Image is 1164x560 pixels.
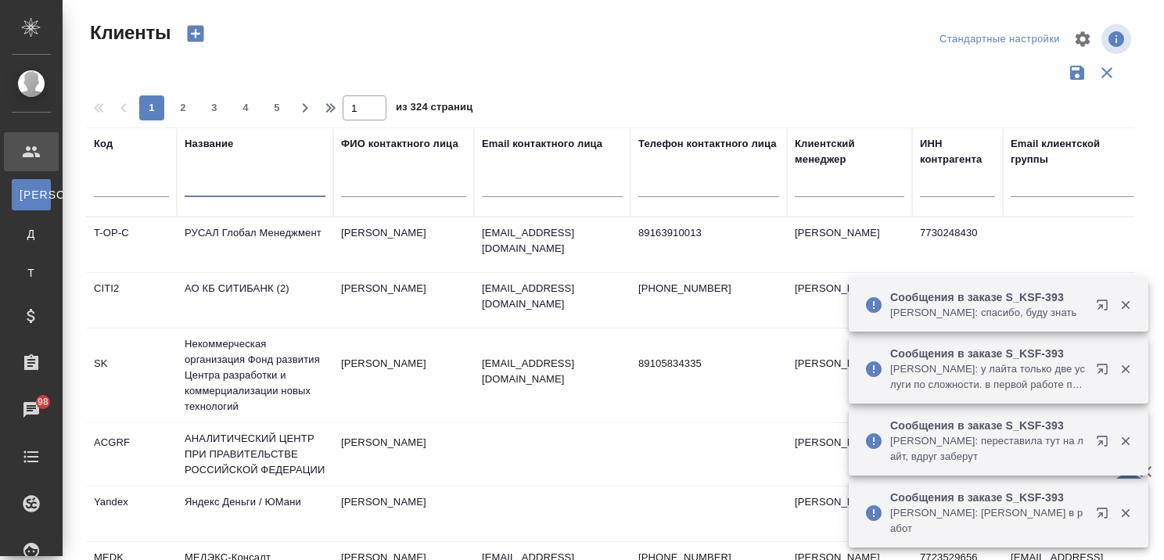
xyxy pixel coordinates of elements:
td: ACGRF [86,427,177,482]
span: из 324 страниц [396,98,472,120]
button: 2 [171,95,196,120]
p: Сообщения в заказе S_KSF-393 [890,490,1086,505]
td: [PERSON_NAME] [787,348,912,403]
td: АНАЛИТИЧЕСКИЙ ЦЕНТР ПРИ ПРАВИТЕЛЬСТВЕ РОССИЙСКОЙ ФЕДЕРАЦИИ [177,423,333,486]
p: [PERSON_NAME]: переставила тут на лайт, вдруг заберут [890,433,1086,465]
p: 89163910013 [638,225,779,241]
td: [PERSON_NAME] [787,273,912,328]
p: [PHONE_NUMBER] [638,281,779,296]
a: 98 [4,390,59,429]
div: Email контактного лица [482,136,602,152]
td: 7710401987 [912,273,1003,328]
span: 4 [233,100,258,116]
p: Сообщения в заказе S_KSF-393 [890,289,1086,305]
button: Создать [177,20,214,47]
p: Сообщения в заказе S_KSF-393 [890,346,1086,361]
p: [PERSON_NAME]: [PERSON_NAME] в работ [890,505,1086,537]
td: [PERSON_NAME] [787,486,912,541]
span: 2 [171,100,196,116]
span: 5 [264,100,289,116]
td: [PERSON_NAME] [787,427,912,482]
p: 89105834335 [638,356,779,372]
span: 3 [202,100,227,116]
a: Д [12,218,51,249]
span: Д [20,226,43,242]
button: Сохранить фильтры [1062,58,1092,88]
button: Открыть в новой вкладке [1087,497,1124,535]
span: Посмотреть информацию [1101,24,1134,54]
a: Т [12,257,51,289]
p: [EMAIL_ADDRESS][DOMAIN_NAME] [482,356,623,387]
td: [PERSON_NAME] [333,273,474,328]
td: Yandex [86,486,177,541]
div: Код [94,136,113,152]
button: Открыть в новой вкладке [1087,289,1124,327]
td: Некоммерческая организация Фонд развития Центра разработки и коммерциализации новых технологий [177,328,333,422]
td: [PERSON_NAME] [333,427,474,482]
span: Т [20,265,43,281]
td: [PERSON_NAME] [333,217,474,272]
p: Сообщения в заказе S_KSF-393 [890,418,1086,433]
button: 4 [233,95,258,120]
button: Закрыть [1109,434,1141,448]
p: [PERSON_NAME]: у лайта только две услуги по сложности. в первой работе поправила стату просто. [G... [890,361,1086,393]
td: [PERSON_NAME] [787,217,912,272]
p: [EMAIL_ADDRESS][DOMAIN_NAME] [482,225,623,257]
td: CITI2 [86,273,177,328]
span: 98 [28,394,58,410]
a: [PERSON_NAME] [12,179,51,210]
button: Закрыть [1109,362,1141,376]
div: ИНН контрагента [920,136,995,167]
td: SK [86,348,177,403]
p: [PERSON_NAME]: спасибо, буду знать [890,305,1086,321]
button: 5 [264,95,289,120]
td: 7730248430 [912,217,1003,272]
p: [EMAIL_ADDRESS][DOMAIN_NAME] [482,281,623,312]
button: Открыть в новой вкладке [1087,425,1124,463]
div: ФИО контактного лица [341,136,458,152]
td: АО КБ СИТИБАНК (2) [177,273,333,328]
td: T-OP-C [86,217,177,272]
div: Название [185,136,233,152]
button: Закрыть [1109,298,1141,312]
button: 3 [202,95,227,120]
span: Настроить таблицу [1064,20,1101,58]
button: Открыть в новой вкладке [1087,354,1124,391]
button: Закрыть [1109,506,1141,520]
button: Сбросить фильтры [1092,58,1122,88]
div: Email клиентской группы [1011,136,1136,167]
td: Яндекс Деньги / ЮМани [177,486,333,541]
td: РУСАЛ Глобал Менеджмент [177,217,333,272]
td: [PERSON_NAME] [333,348,474,403]
div: Телефон контактного лица [638,136,777,152]
td: [PERSON_NAME] [333,486,474,541]
div: Клиентский менеджер [795,136,904,167]
td: [EMAIL_ADDRESS][DOMAIN_NAME] [1003,273,1144,328]
span: Клиенты [86,20,171,45]
div: split button [936,27,1064,52]
span: [PERSON_NAME] [20,187,43,203]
